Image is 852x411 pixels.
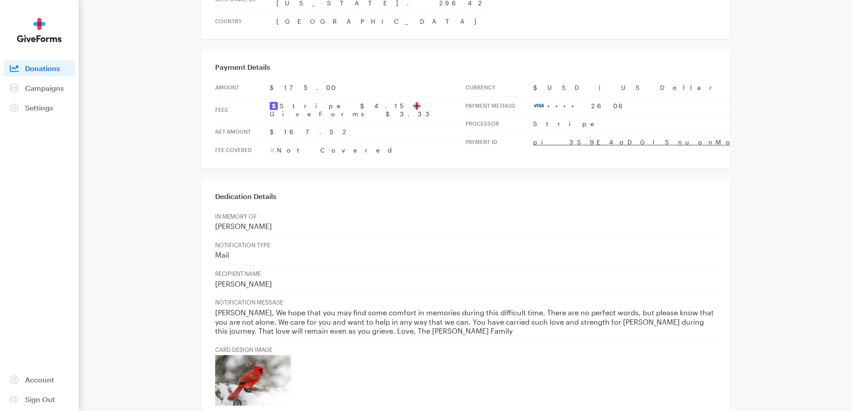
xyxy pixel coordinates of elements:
td: Not Covered [270,141,466,159]
th: Amount [215,79,270,97]
th: Net Amount [215,123,270,141]
th: Processor [466,115,533,133]
p: [PERSON_NAME] [215,222,716,231]
span: Donations [25,64,60,72]
td: Your generous, tax-deductible gift to [MEDICAL_DATA] Research will go to work to help fund promis... [316,300,536,408]
p: Mail [215,250,716,260]
img: BrightFocus Foundation | Alzheimer's Disease Research [348,15,504,40]
a: Campaigns [4,80,75,96]
span: Sign Out [25,395,55,403]
td: $175.00 [270,79,466,97]
td: $167.52 [270,123,466,141]
h3: Payment Details [215,63,716,72]
th: Payment Id [466,133,533,151]
td: $USD | US Dollar [533,79,843,97]
th: Currency [466,79,533,97]
span: Settings [25,103,53,112]
p: NOTIFICATION TYPE [215,242,716,249]
th: Fee Covered [215,141,270,159]
td: •••• 2606 [533,97,843,115]
p: RECIPIENT NAME [215,270,716,278]
h3: Dedication Details [215,192,716,201]
img: GiveForms [17,18,62,42]
a: pi_3S9E4qDGI5nuonMo1mhx6QW0 [533,138,843,146]
td: [GEOGRAPHIC_DATA] [276,12,485,30]
p: NOTIFICATION MESSAGE [215,299,716,306]
img: stripe2-5d9aec7fb46365e6c7974577a8dae7ee9b23322d394d28ba5d52000e5e5e0903.svg [270,102,278,110]
img: favicon-aeed1a25926f1876c519c09abb28a859d2c37b09480cd79f99d23ee3a2171d47.svg [413,102,421,110]
a: Donations [4,60,75,76]
a: Sign Out [4,391,75,407]
th: Payment Method [466,97,533,115]
span: Campaigns [25,84,64,92]
td: Thank You! [292,72,560,101]
span: Account [25,375,54,384]
p: IN MEMORY OF [215,213,716,220]
td: Stripe $4.15 GiveForms $3.33 [270,97,466,123]
th: Fees [215,97,270,123]
p: [PERSON_NAME], We hope that you may find some comfort in memories during this difficult time. The... [215,308,716,336]
th: Country [215,12,276,30]
td: Stripe [533,115,843,133]
p: CARD DESIGN IMAGE [215,346,716,354]
a: Settings [4,100,75,116]
p: [PERSON_NAME] [215,280,716,289]
img: 2.jpg [215,355,291,406]
a: Account [4,372,75,388]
